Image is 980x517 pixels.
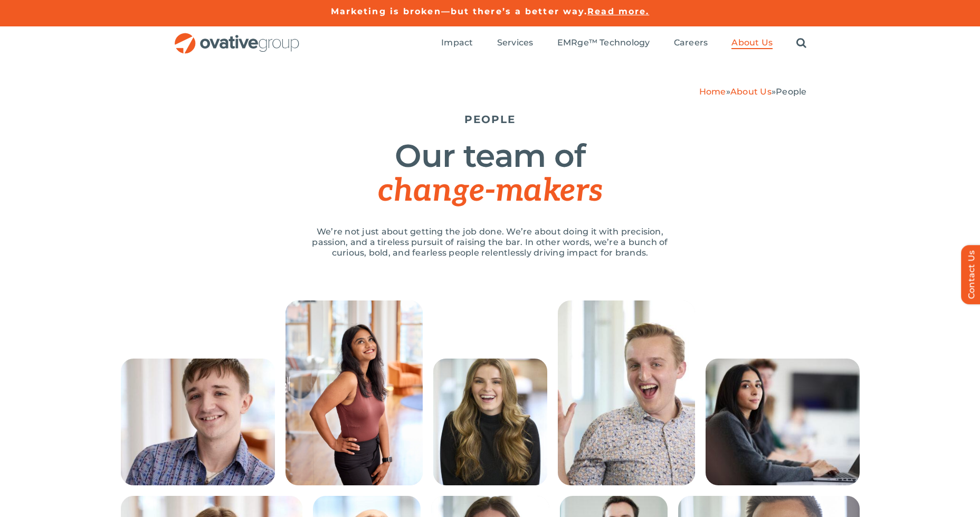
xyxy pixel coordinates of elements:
[699,87,726,97] a: Home
[557,37,650,48] span: EMRge™ Technology
[558,300,695,485] img: People – Collage McCrossen
[174,113,807,126] h5: PEOPLE
[433,359,547,485] img: People – Collage Lauren
[174,139,807,208] h1: Our team of
[441,26,806,60] nav: Menu
[674,37,708,49] a: Careers
[699,87,807,97] span: » »
[497,37,534,48] span: Services
[730,87,772,97] a: About Us
[557,37,650,49] a: EMRge™ Technology
[706,359,860,485] img: People – Collage Trushna
[674,37,708,48] span: Careers
[378,172,602,210] span: change-makers
[587,6,649,16] a: Read more.
[174,32,300,42] a: OG_Full_horizontal_RGB
[441,37,473,48] span: Impact
[331,6,588,16] a: Marketing is broken—but there’s a better way.
[497,37,534,49] a: Services
[121,359,275,485] img: People – Collage Ethan
[796,37,806,49] a: Search
[300,227,680,258] p: We’re not just about getting the job done. We’re about doing it with precision, passion, and a ti...
[441,37,473,49] a: Impact
[731,37,773,48] span: About Us
[776,87,806,97] span: People
[731,37,773,49] a: About Us
[286,300,423,485] img: 240613_Ovative Group_Portrait14945 (1)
